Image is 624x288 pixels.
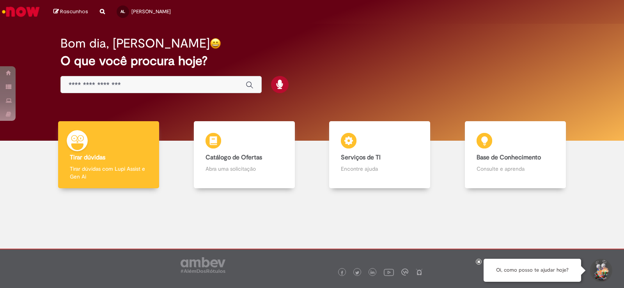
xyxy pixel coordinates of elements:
a: Serviços de TI Encontre ajuda [312,121,448,189]
b: Catálogo de Ofertas [206,154,262,161]
img: logo_footer_youtube.png [384,267,394,277]
b: Serviços de TI [341,154,381,161]
span: [PERSON_NAME] [131,8,171,15]
span: Rascunhos [60,8,88,15]
img: happy-face.png [210,38,221,49]
a: Rascunhos [53,8,88,16]
h2: Bom dia, [PERSON_NAME] [60,37,210,50]
div: Oi, como posso te ajudar hoje? [484,259,581,282]
button: Iniciar Conversa de Suporte [589,259,612,282]
p: Consulte e aprenda [477,165,554,173]
p: Abra uma solicitação [206,165,283,173]
img: logo_footer_ambev_rotulo_gray.png [181,257,225,273]
b: Base de Conhecimento [477,154,541,161]
img: logo_footer_twitter.png [355,271,359,275]
p: Encontre ajuda [341,165,418,173]
p: Tirar dúvidas com Lupi Assist e Gen Ai [70,165,147,180]
a: Base de Conhecimento Consulte e aprenda [448,121,583,189]
img: ServiceNow [1,4,41,19]
img: logo_footer_linkedin.png [370,270,374,275]
a: Catálogo de Ofertas Abra uma solicitação [177,121,312,189]
a: Tirar dúvidas Tirar dúvidas com Lupi Assist e Gen Ai [41,121,177,189]
img: logo_footer_naosei.png [416,269,423,276]
img: logo_footer_facebook.png [340,271,344,275]
b: Tirar dúvidas [70,154,105,161]
img: logo_footer_workplace.png [401,269,408,276]
span: AL [121,9,125,14]
h2: O que você procura hoje? [60,54,564,68]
